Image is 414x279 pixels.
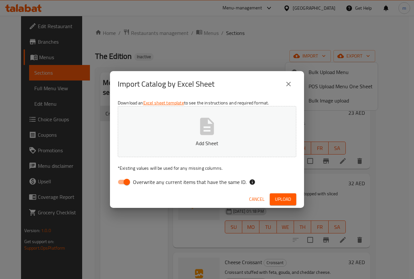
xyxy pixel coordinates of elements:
[143,99,184,107] a: Excel sheet template
[110,97,304,191] div: Download an to see the instructions and required format.
[128,139,286,147] p: Add Sheet
[249,195,265,203] span: Cancel
[281,76,296,92] button: close
[133,178,246,186] span: Overwrite any current items that have the same ID.
[249,179,256,185] svg: If the overwrite option isn't selected, then the items that match an existing ID will be ignored ...
[118,106,296,157] button: Add Sheet
[246,193,267,205] button: Cancel
[118,165,296,171] p: Existing values will be used for any missing columns.
[118,79,214,89] h2: Import Catalog by Excel Sheet
[275,195,291,203] span: Upload
[270,193,296,205] button: Upload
